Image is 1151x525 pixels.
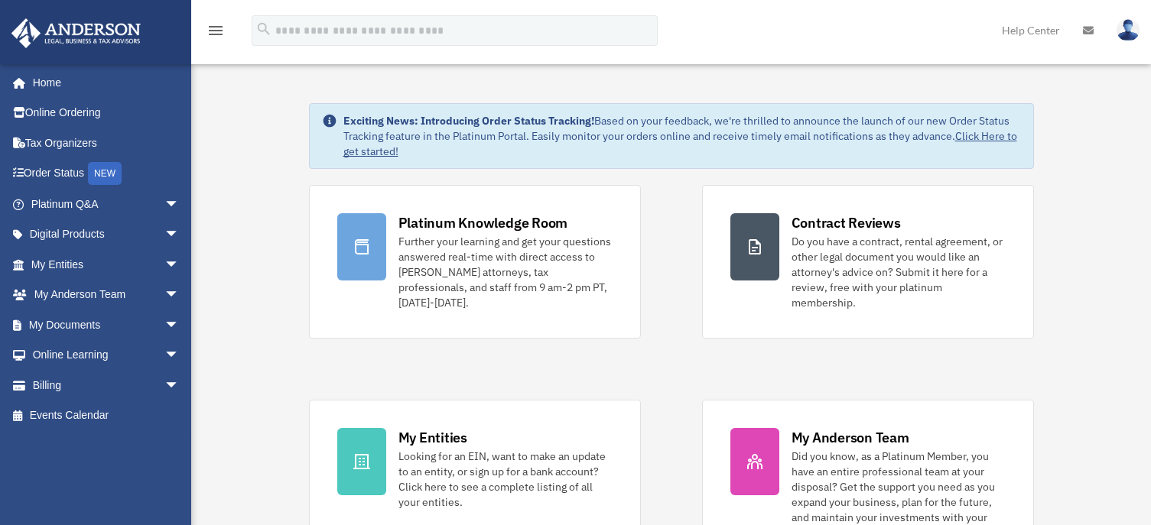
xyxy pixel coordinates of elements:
div: Looking for an EIN, want to make an update to an entity, or sign up for a bank account? Click her... [398,449,613,510]
span: arrow_drop_down [164,280,195,311]
a: My Entitiesarrow_drop_down [11,249,203,280]
strong: Exciting News: Introducing Order Status Tracking! [343,114,594,128]
i: search [255,21,272,37]
a: Tax Organizers [11,128,203,158]
a: Digital Productsarrow_drop_down [11,219,203,250]
div: Platinum Knowledge Room [398,213,568,232]
a: Billingarrow_drop_down [11,370,203,400]
a: My Documentsarrow_drop_down [11,309,203,340]
span: arrow_drop_down [164,189,195,220]
div: Further your learning and get your questions answered real-time with direct access to [PERSON_NAM... [398,234,613,310]
div: Based on your feedback, we're thrilled to announce the launch of our new Order Status Tracking fe... [343,113,1021,159]
div: NEW [88,162,122,185]
a: My Anderson Teamarrow_drop_down [11,280,203,310]
span: arrow_drop_down [164,309,195,341]
div: My Entities [398,428,467,447]
a: Home [11,67,195,98]
span: arrow_drop_down [164,340,195,371]
a: Events Calendar [11,400,203,431]
div: Do you have a contract, rental agreement, or other legal document you would like an attorney's ad... [792,234,1006,310]
a: Online Ordering [11,98,203,128]
div: Contract Reviews [792,213,901,232]
img: User Pic [1117,19,1140,41]
span: arrow_drop_down [164,370,195,401]
a: menu [206,27,225,40]
a: Click Here to get started! [343,129,1017,158]
a: Order StatusNEW [11,158,203,190]
img: Anderson Advisors Platinum Portal [7,18,145,48]
a: Platinum Knowledge Room Further your learning and get your questions answered real-time with dire... [309,185,641,339]
a: Contract Reviews Do you have a contract, rental agreement, or other legal document you would like... [702,185,1034,339]
span: arrow_drop_down [164,249,195,280]
span: arrow_drop_down [164,219,195,251]
a: Online Learningarrow_drop_down [11,340,203,371]
div: My Anderson Team [792,428,909,447]
i: menu [206,21,225,40]
a: Platinum Q&Aarrow_drop_down [11,189,203,219]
